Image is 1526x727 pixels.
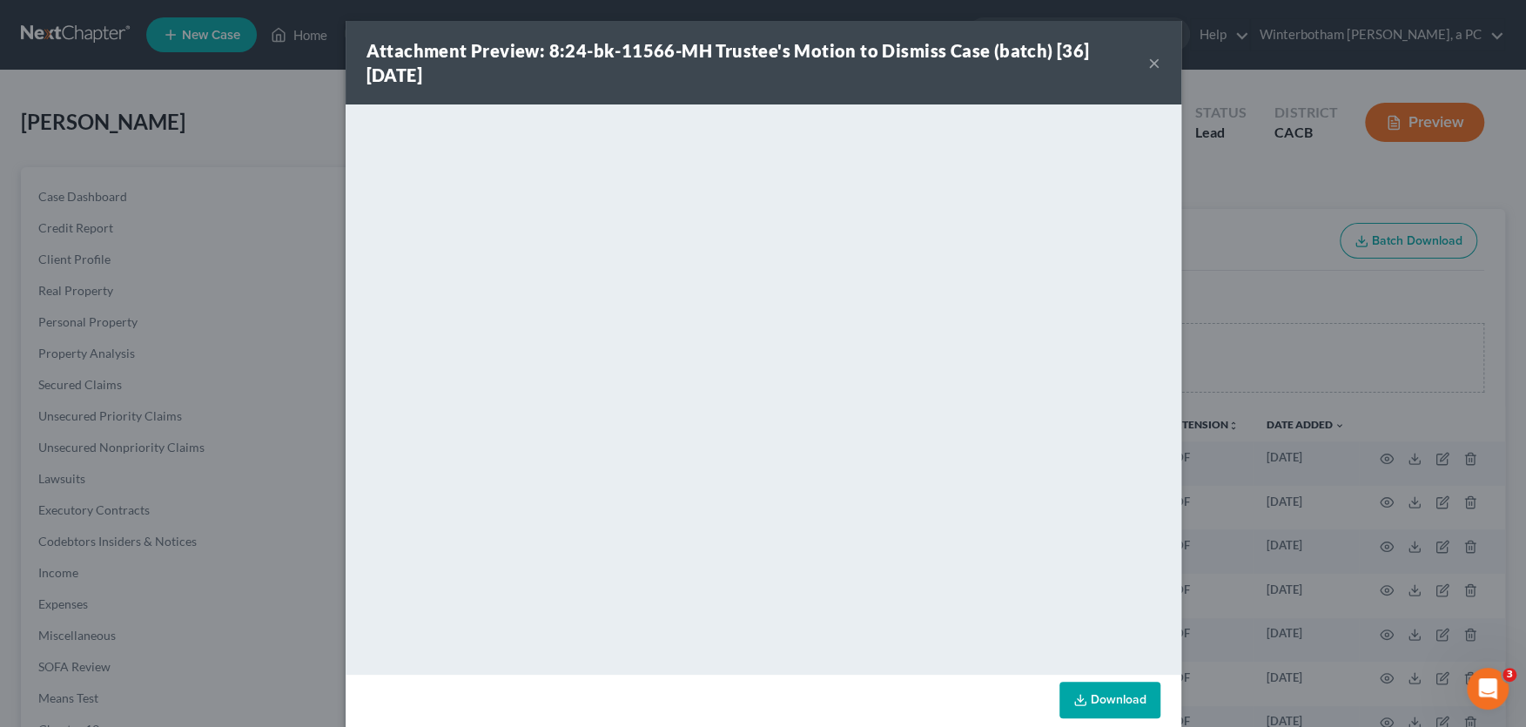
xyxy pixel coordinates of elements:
[1059,682,1160,718] a: Download
[1467,668,1509,710] iframe: Intercom live chat
[1148,52,1160,73] button: ×
[346,104,1181,670] iframe: <object ng-attr-data='[URL][DOMAIN_NAME]' type='application/pdf' width='100%' height='650px'></ob...
[1502,668,1516,682] span: 3
[366,40,1090,85] strong: Attachment Preview: 8:24-bk-11566-MH Trustee's Motion to Dismiss Case (batch) [36] [DATE]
